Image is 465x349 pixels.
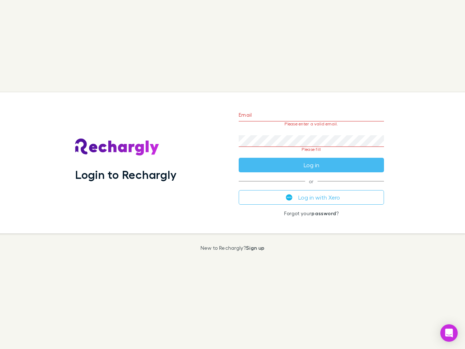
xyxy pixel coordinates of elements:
img: Xero's logo [286,194,292,201]
p: New to Rechargly? [201,245,265,251]
p: Please enter a valid email. [239,121,384,127]
h1: Login to Rechargly [75,168,177,181]
button: Log in [239,158,384,172]
a: Sign up [246,245,264,251]
a: password [311,210,336,216]
p: Forgot your ? [239,210,384,216]
button: Log in with Xero [239,190,384,205]
p: Please fill [239,147,384,152]
img: Rechargly's Logo [75,139,159,156]
div: Open Intercom Messenger [440,324,458,342]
